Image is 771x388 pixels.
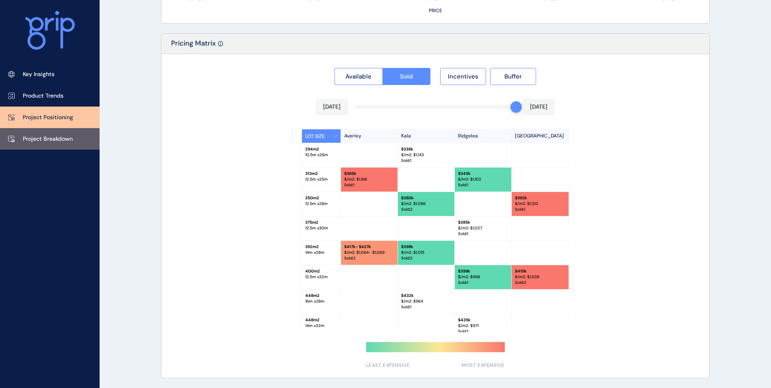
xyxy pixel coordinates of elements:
p: Product Trends [23,92,63,100]
p: Project Positioning [23,113,73,122]
p: $/m2: $ 1,027 [458,225,508,231]
p: 350 m2 [305,195,337,201]
p: 14 m x 32 m [305,323,337,329]
p: $ 417k - $427k [344,244,394,250]
p: Averley [341,129,398,143]
p: 400 m2 [305,268,337,274]
p: 375 m2 [305,220,337,225]
p: Sold : 1 [458,231,508,237]
p: 10.5 m x 28 m [305,152,337,158]
p: Sold : 1 [401,158,451,163]
p: $/m2: $ 1,166 [344,177,394,182]
p: Kala [398,129,455,143]
p: Sold : 2 [401,255,451,261]
p: $ 399k [458,268,508,274]
p: 448 m2 [305,317,337,323]
p: $ 398k [401,244,451,250]
span: Sold [400,72,413,81]
p: 392 m2 [305,244,337,250]
p: Sold : 2 [401,207,451,212]
button: Available [334,68,382,85]
span: Incentives [448,72,478,81]
p: 448 m2 [305,293,337,299]
p: $ 336k [401,146,451,152]
p: Sold : 2 [344,255,394,261]
span: Available [345,72,371,81]
p: $/m2: $ 964 [401,299,451,304]
p: Sold : 1 [458,182,508,188]
p: 294 m2 [305,146,337,152]
p: [GEOGRAPHIC_DATA] [512,129,569,143]
p: Sold : 1 [344,182,394,188]
text: PRICE [429,7,442,14]
button: Sold [382,68,431,85]
p: $/m2: $ 1,064 - $1,089 [344,250,394,255]
p: Project Breakdown [23,135,73,143]
p: $ 435k [458,317,508,323]
p: $ 345k [458,171,508,177]
p: 313 m2 [305,171,337,177]
p: Pricing Matrix [171,39,216,54]
p: $/m2: $ 1,120 [515,201,565,207]
p: $/m2: $ 1,143 [401,152,451,158]
p: $/m2: $ 1,015 [401,250,451,255]
p: Key Insights [23,70,54,78]
p: $ 365k [344,171,394,177]
p: Sold : 1 [458,280,508,286]
p: Sold : 1 [401,304,451,310]
span: MOST EXPENSIVE [462,362,504,369]
p: 12.5 m x 30 m [305,225,337,231]
p: Sold : 2 [515,280,565,286]
button: LOT SIZE [302,129,341,143]
p: $/m2: $ 1,102 [458,177,508,182]
p: Sold : 1 [458,329,508,334]
p: $/m2: $ 998 [458,274,508,280]
p: 16 m x 28 m [305,299,337,304]
p: Sold : 1 [515,207,565,212]
p: $ 415k [515,268,565,274]
p: 12.5 m x 28 m [305,201,337,207]
p: [DATE] [530,103,547,111]
button: Buffer [490,68,536,85]
p: 14 m x 28 m [305,250,337,255]
span: LEAST EXPENSIVE [366,362,410,369]
p: 12.5 m x 25 m [305,177,337,182]
p: $ 432k [401,293,451,299]
p: $/m2: $ 1,038 [515,274,565,280]
p: [DATE] [323,103,341,111]
p: 12.5 m x 32 m [305,274,337,280]
p: $/m2: $ 1,086 [401,201,451,207]
p: Ridgelea [455,129,512,143]
span: Buffer [504,72,522,81]
p: $ 385k [458,220,508,225]
p: $/m2: $ 971 [458,323,508,329]
p: $ 380k [401,195,451,201]
button: Incentives [440,68,486,85]
p: $ 392k [515,195,565,201]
